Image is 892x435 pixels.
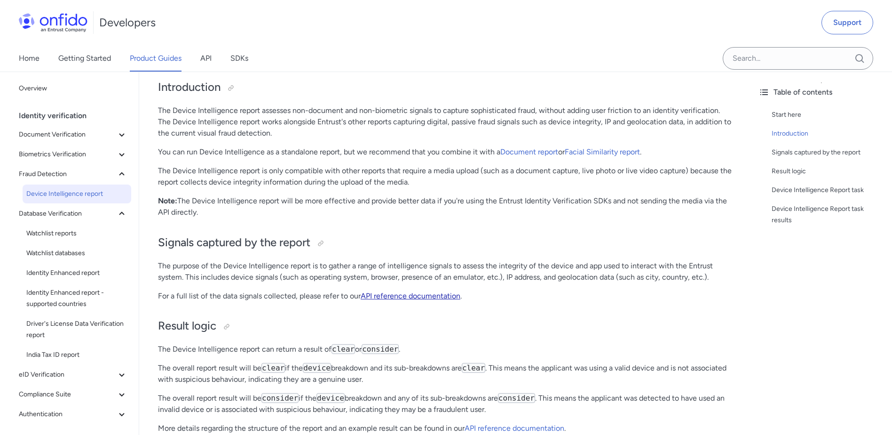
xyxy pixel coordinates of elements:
a: Home [19,45,39,72]
p: The Device Intelligence report is only compatible with other reports that require a media upload ... [158,165,732,188]
button: Database Verification [15,204,131,223]
button: Fraud Detection [15,165,131,184]
span: Fraud Detection [19,169,116,180]
a: Getting Started [58,45,111,72]
h2: Signals captured by the report [158,235,732,251]
p: The overall report result will be if the breakdown and its sub-breakdowns are . This means the ap... [158,362,732,385]
div: Table of contents [758,87,884,98]
span: Compliance Suite [19,389,116,400]
a: Identity Enhanced report - supported countries [23,283,131,314]
button: Authentication [15,405,131,424]
span: Database Verification [19,208,116,219]
a: Device Intelligence Report task [772,185,884,196]
p: The overall report result will be if the breakdown and any of its sub-breakdowns are . This means... [158,393,732,415]
a: Facial Similarity report [565,147,640,156]
a: Overview [15,79,131,98]
a: Start here [772,109,884,121]
p: The Device Intelligence report can return a result of or . [158,344,732,355]
span: Document Verification [19,129,116,140]
button: eID Verification [15,365,131,384]
p: For a full list of the data signals collected, please refer to our . [158,290,732,302]
button: Document Verification [15,125,131,144]
code: clear [261,363,285,373]
div: Identity verification [19,106,135,125]
h1: Developers [99,15,156,30]
span: Biometrics Verification [19,149,116,160]
code: clear [332,344,355,354]
code: consider [498,393,535,403]
p: The Device Intelligence report assesses non-document and non-biometric signals to capture sophist... [158,105,732,139]
img: Onfido Logo [19,13,87,32]
span: Identity Enhanced report [26,267,127,279]
a: Introduction [772,128,884,139]
code: clear [462,363,485,373]
a: API [200,45,212,72]
strong: Note: [158,196,177,205]
a: API reference documentation [361,291,460,300]
span: eID Verification [19,369,116,380]
a: Watchlist reports [23,224,131,243]
span: Authentication [19,409,116,420]
a: Signals captured by the report [772,147,884,158]
code: consider [261,393,299,403]
h2: Result logic [158,318,732,334]
button: Biometrics Verification [15,145,131,164]
a: Device Intelligence report [23,185,131,203]
h2: Introduction [158,80,732,96]
code: device [303,363,331,373]
button: Compliance Suite [15,385,131,404]
span: India Tax ID report [26,349,127,361]
a: SDKs [230,45,248,72]
a: India Tax ID report [23,346,131,364]
p: More details regarding the structure of the report and an example result can be found in our . [158,423,732,434]
a: Product Guides [130,45,182,72]
p: The Device Intelligence report will be more effective and provide better data if you're using the... [158,195,732,218]
span: Identity Enhanced report - supported countries [26,287,127,310]
span: Watchlist databases [26,248,127,259]
a: Support [821,11,873,34]
a: Watchlist databases [23,244,131,263]
code: consider [362,344,399,354]
a: Result logic [772,166,884,177]
p: The purpose of the Device Intelligence report is to gather a range of intelligence signals to ass... [158,260,732,283]
input: Onfido search input field [723,47,873,70]
span: Watchlist reports [26,228,127,239]
p: You can run Device Intelligence as a standalone report, but we recommend that you combine it with... [158,146,732,158]
span: Device Intelligence report [26,188,127,200]
code: device [316,393,345,403]
a: Document report [500,147,558,156]
a: Driver's License Data Verification report [23,314,131,345]
a: API reference documentation [465,424,564,433]
span: Driver's License Data Verification report [26,318,127,341]
span: Overview [19,83,127,94]
a: Identity Enhanced report [23,264,131,282]
a: Device Intelligence Report task results [772,203,884,226]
